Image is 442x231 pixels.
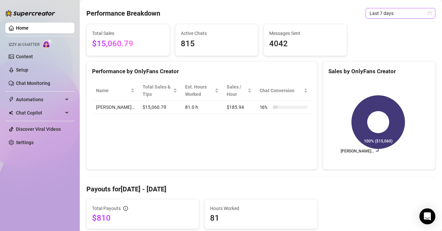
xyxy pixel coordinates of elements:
[223,81,256,101] th: Sales / Hour
[92,101,139,114] td: [PERSON_NAME]…
[139,81,181,101] th: Total Sales & Tips
[86,184,435,194] h4: Payouts for [DATE] - [DATE]
[16,25,29,31] a: Home
[92,67,312,76] div: Performance by OnlyFans Creator
[92,30,164,37] span: Total Sales
[92,38,164,50] span: $15,060.79
[210,205,311,212] span: Hours Worked
[9,111,13,115] img: Chat Copilot
[428,11,432,15] span: calendar
[223,101,256,114] td: $185.94
[42,39,53,49] img: AI Chatter
[269,30,341,37] span: Messages Sent
[16,67,28,73] a: Setup
[92,81,139,101] th: Name
[328,67,430,76] div: Sales by OnlyFans Creator
[9,42,40,48] span: Izzy AI Chatter
[210,213,311,223] span: 81
[260,87,302,94] span: Chat Conversion
[185,83,213,98] div: Est. Hours Worked
[227,83,246,98] span: Sales / Hour
[9,97,14,102] span: thunderbolt
[5,10,55,17] img: logo-BBDzfeDw.svg
[370,8,431,18] span: Last 7 days
[16,94,63,105] span: Automations
[16,108,63,118] span: Chat Copilot
[341,149,374,153] text: [PERSON_NAME]…
[181,101,223,114] td: 81.0 h
[16,81,50,86] a: Chat Monitoring
[86,9,160,18] h4: Performance Breakdown
[181,30,253,37] span: Active Chats
[92,205,121,212] span: Total Payouts
[16,140,34,145] a: Settings
[16,126,61,132] a: Discover Viral Videos
[181,38,253,50] span: 815
[143,83,172,98] span: Total Sales & Tips
[260,104,270,111] span: 16 %
[269,38,341,50] span: 4042
[96,87,129,94] span: Name
[123,206,128,211] span: info-circle
[16,54,33,59] a: Content
[92,213,193,223] span: $810
[139,101,181,114] td: $15,060.79
[419,208,435,224] div: Open Intercom Messenger
[256,81,312,101] th: Chat Conversion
